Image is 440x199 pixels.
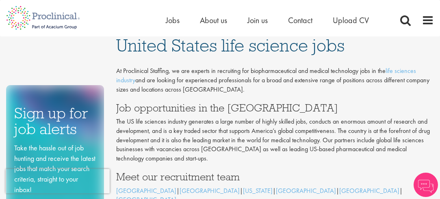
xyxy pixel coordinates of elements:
[247,15,268,26] a: Join us
[333,15,369,26] a: Upload CV
[180,186,240,195] a: [GEOGRAPHIC_DATA]
[116,117,434,163] p: The US life sciences industry generates a large number of highly skilled jobs, conducts an enormo...
[116,34,345,56] span: United States life science jobs
[14,105,96,137] h3: Sign up for job alerts
[116,103,434,113] h3: Job opportunities in the [GEOGRAPHIC_DATA]
[116,66,434,94] p: At Proclinical Staffing, we are experts in recruiting for biopharmaceutical and medical technolog...
[339,186,399,195] a: [GEOGRAPHIC_DATA]
[414,173,438,197] img: Chatbot
[200,15,227,26] a: About us
[243,186,273,195] a: [US_STATE]
[116,186,176,195] a: [GEOGRAPHIC_DATA]
[288,15,312,26] a: Contact
[116,171,434,182] h3: Meet our recruitment team
[6,169,110,193] iframe: reCAPTCHA
[166,15,180,26] a: Jobs
[116,66,416,84] a: life sciences industry
[276,186,336,195] a: [GEOGRAPHIC_DATA]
